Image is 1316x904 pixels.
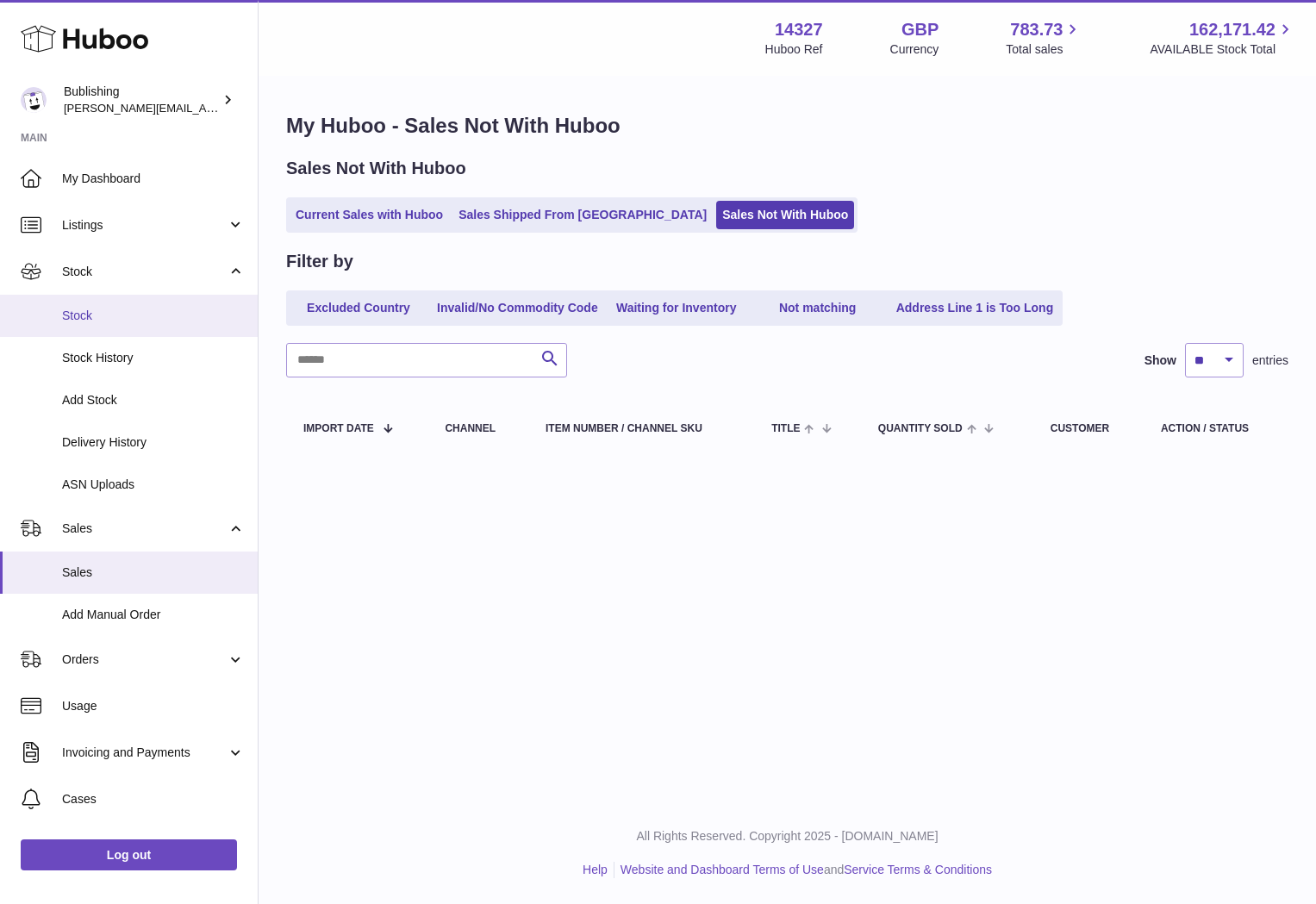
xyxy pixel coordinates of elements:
[1150,18,1295,58] a: 162,171.42 AVAILABLE Stock Total
[583,863,608,876] a: Help
[62,392,245,408] span: Add Stock
[62,652,227,668] span: Orders
[62,698,245,714] span: Usage
[62,745,227,761] span: Invoicing and Payments
[1006,18,1082,58] a: 783.73 Total sales
[431,294,604,322] a: Invalid/No Commodity Code
[62,171,245,187] span: My Dashboard
[290,201,449,229] a: Current Sales with Huboo
[286,157,466,180] h2: Sales Not With Huboo
[64,84,219,116] div: Bublishing
[716,201,854,229] a: Sales Not With Huboo
[62,564,245,581] span: Sales
[765,41,823,58] div: Huboo Ref
[62,607,245,623] span: Add Manual Order
[546,423,737,434] div: Item Number / Channel SKU
[286,250,353,273] h2: Filter by
[21,839,237,870] a: Log out
[1144,352,1176,369] label: Show
[749,294,887,322] a: Not matching
[62,308,245,324] span: Stock
[290,294,427,322] a: Excluded Country
[878,423,963,434] span: Quantity Sold
[614,862,992,878] li: and
[445,423,511,434] div: Channel
[1051,423,1126,434] div: Customer
[62,791,245,807] span: Cases
[62,521,227,537] span: Sales
[64,101,346,115] span: [PERSON_NAME][EMAIL_ADDRESS][DOMAIN_NAME]
[62,217,227,234] span: Listings
[62,264,227,280] span: Stock
[21,87,47,113] img: hamza@bublishing.com
[775,18,823,41] strong: 14327
[771,423,800,434] span: Title
[1006,41,1082,58] span: Total sales
[890,294,1060,322] a: Address Line 1 is Too Long
[608,294,745,322] a: Waiting for Inventory
[901,18,939,41] strong: GBP
[1010,18,1063,41] span: 783.73
[1252,352,1288,369] span: entries
[890,41,939,58] div: Currency
[1189,18,1275,41] span: 162,171.42
[62,477,245,493] span: ASN Uploads
[621,863,824,876] a: Website and Dashboard Terms of Use
[1150,41,1295,58] span: AVAILABLE Stock Total
[286,112,1288,140] h1: My Huboo - Sales Not With Huboo
[62,350,245,366] span: Stock History
[62,434,245,451] span: Delivery History
[303,423,374,434] span: Import date
[1161,423,1271,434] div: Action / Status
[844,863,992,876] a: Service Terms & Conditions
[452,201,713,229] a: Sales Shipped From [GEOGRAPHIC_DATA]
[272,828,1302,845] p: All Rights Reserved. Copyright 2025 - [DOMAIN_NAME]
